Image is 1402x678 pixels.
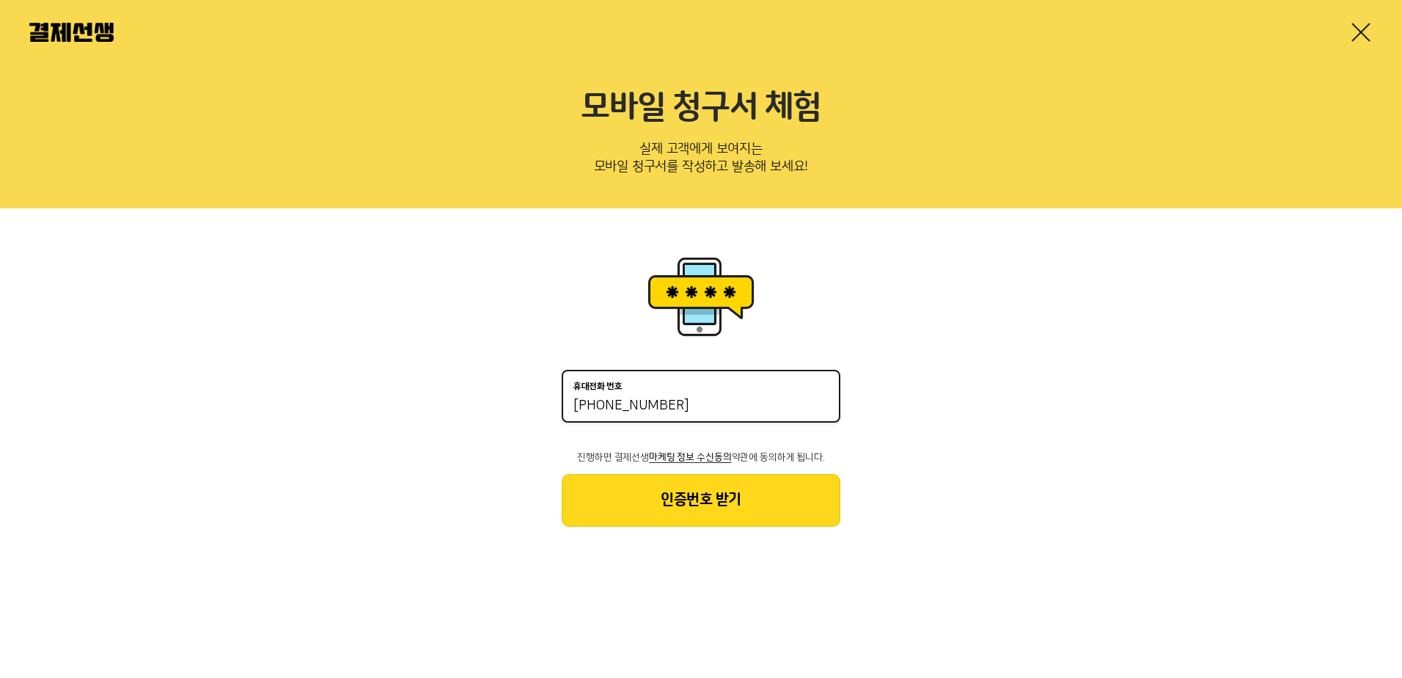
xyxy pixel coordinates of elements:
p: 휴대전화 번호 [573,382,623,392]
img: 휴대폰인증 이미지 [642,252,760,340]
p: 실제 고객에게 보여지는 모바일 청구서를 작성하고 발송해 보세요! [29,136,1373,185]
img: 결제선생 [29,23,114,42]
button: 인증번호 받기 [562,474,840,527]
span: 마케팅 정보 수신동의 [649,452,731,462]
input: 휴대전화 번호 [573,398,829,415]
h2: 모바일 청구서 체험 [29,88,1373,128]
p: 진행하면 결제선생 약관에 동의하게 됩니다. [562,452,840,462]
